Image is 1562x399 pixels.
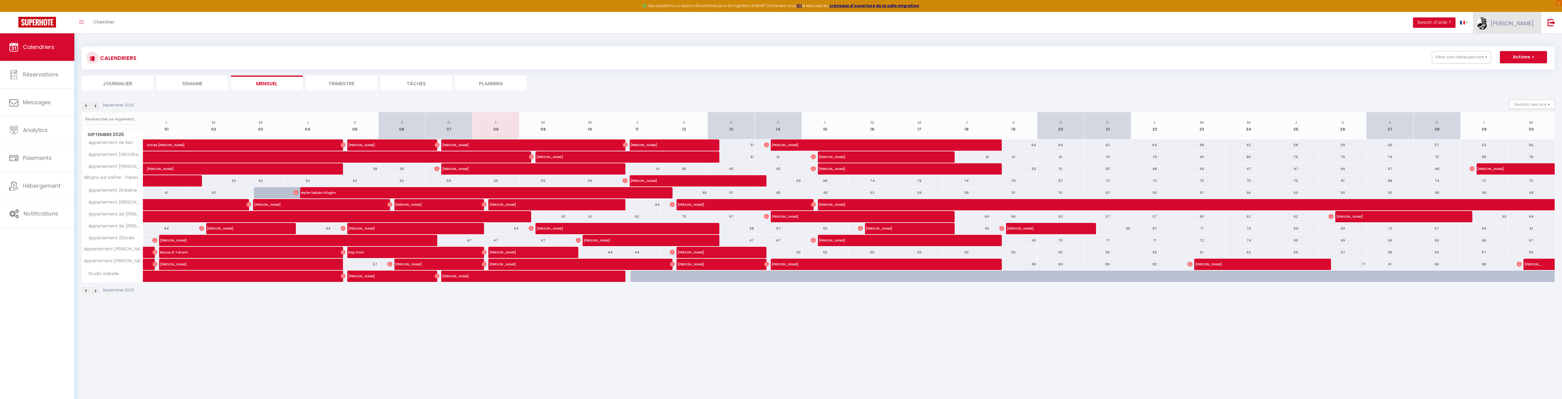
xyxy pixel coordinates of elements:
[353,120,356,125] abbr: V
[1509,100,1555,109] button: Gestion des prix
[1460,175,1508,187] div: 72
[246,199,356,210] span: [PERSON_NAME]
[588,120,592,125] abbr: M
[896,175,943,187] div: 76
[1460,112,1508,139] th: 29
[1131,112,1178,139] th: 22
[990,211,1037,222] div: 66
[1508,211,1555,222] div: 64
[943,223,990,234] div: 55
[143,163,190,175] a: [PERSON_NAME]
[152,258,309,270] span: [PERSON_NAME]
[1319,187,1366,198] div: 50
[1225,151,1272,163] div: 89
[1178,223,1225,234] div: 71
[1272,247,1319,258] div: 59
[1508,235,1555,246] div: 67
[1272,163,1319,175] div: 47
[796,3,802,8] a: ICI
[708,112,755,139] th: 13
[764,139,968,151] span: [PERSON_NAME]
[1131,211,1178,222] div: 57
[896,112,943,139] th: 17
[1319,235,1366,246] div: 69
[1178,211,1225,222] div: 60
[613,163,661,175] div: 41
[472,235,520,246] div: 47
[1473,12,1541,33] a: ... [PERSON_NAME]
[896,247,943,258] div: 55
[1414,163,1461,175] div: 48
[613,211,661,222] div: 62
[156,76,228,91] li: Semaine
[990,247,1037,258] div: 55
[83,211,144,218] span: Appartement de [PERSON_NAME]
[1154,120,1156,125] abbr: L
[1460,151,1508,163] div: 68
[918,120,921,125] abbr: M
[1508,187,1555,198] div: 49
[1272,211,1319,222] div: 62
[1414,112,1461,139] th: 28
[341,223,450,234] span: [PERSON_NAME]
[1037,211,1084,222] div: 63
[1272,139,1319,151] div: 58
[83,235,136,242] span: Appartement d'Elodie
[802,112,849,139] th: 15
[567,112,614,139] th: 10
[306,76,377,91] li: Trimestre
[670,258,733,270] span: [PERSON_NAME]
[829,3,919,8] a: créneaux d'ouverture de la salle migration
[1037,175,1084,187] div: 87
[1548,19,1555,26] img: logout
[1131,139,1178,151] div: 64
[1131,223,1178,234] div: 67
[434,139,591,151] span: [PERSON_NAME]
[1389,120,1391,125] abbr: S
[1460,139,1508,151] div: 53
[83,175,144,180] span: Albigny sur saône · Triplex calme en bord de Saône
[1225,163,1272,175] div: 47
[1508,151,1555,163] div: 78
[943,187,990,198] div: 58
[284,112,331,139] th: 04
[1200,120,1204,125] abbr: M
[670,199,780,210] span: [PERSON_NAME]
[1366,223,1414,234] div: 72
[755,175,802,187] div: 59
[83,199,144,206] span: Appartement [PERSON_NAME]
[83,247,144,251] span: Appartement [PERSON_NAME] et [PERSON_NAME]
[1225,187,1272,198] div: 56
[378,112,425,139] th: 06
[1131,187,1178,198] div: 50
[1178,175,1225,187] div: 75
[1432,51,1491,63] button: Filtrer par hébergement
[1272,112,1319,139] th: 25
[755,163,802,175] div: 45
[811,235,968,246] span: [PERSON_NAME]
[613,199,661,210] div: 44
[849,247,896,258] div: 55
[1413,17,1456,28] button: Besoin d'aide ?
[764,211,921,222] span: [PERSON_NAME]
[331,163,378,175] div: 38
[1059,120,1062,125] abbr: S
[143,223,190,234] div: 44
[341,270,403,282] span: [PERSON_NAME]
[85,114,140,125] input: Rechercher un logement...
[1366,112,1414,139] th: 27
[1508,139,1555,151] div: 56
[943,151,990,163] div: 61
[1319,112,1366,139] th: 26
[1478,17,1487,30] img: ...
[811,199,1233,210] span: [PERSON_NAME]
[434,270,591,282] span: [PERSON_NAME]
[1037,235,1084,246] div: 70
[755,247,802,258] div: 55
[1272,223,1319,234] div: 64
[708,163,755,175] div: 45
[824,120,826,125] abbr: L
[1131,247,1178,258] div: 59
[708,211,755,222] div: 67
[1508,175,1555,187] div: 75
